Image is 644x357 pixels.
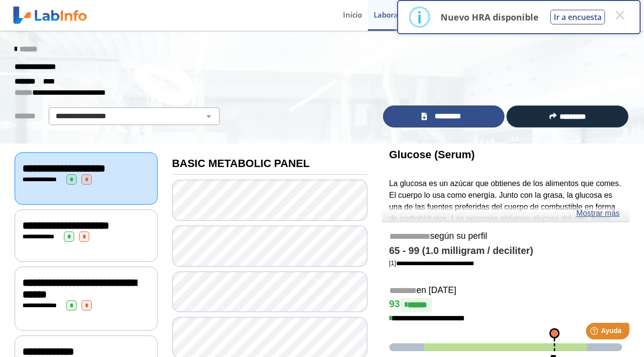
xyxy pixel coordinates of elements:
[389,298,623,313] h4: 93
[389,178,623,271] p: La glucosa es un azúcar que obtienes de los alimentos que comes. El cuerpo lo usa como energía. J...
[389,231,623,242] h5: según su perfil
[441,11,539,23] p: Nuevo HRA disponible
[417,8,422,26] div: i
[557,319,633,346] iframe: Help widget launcher
[550,10,605,24] button: Ir a encuesta
[576,208,620,219] a: Mostrar más
[611,6,628,24] button: Close this dialog
[172,157,310,169] b: BASIC METABOLIC PANEL
[389,285,623,296] h5: en [DATE]
[389,259,474,267] a: [1]
[389,148,475,161] b: Glucose (Serum)
[389,245,623,257] h4: 65 - 99 (1.0 milligram / deciliter)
